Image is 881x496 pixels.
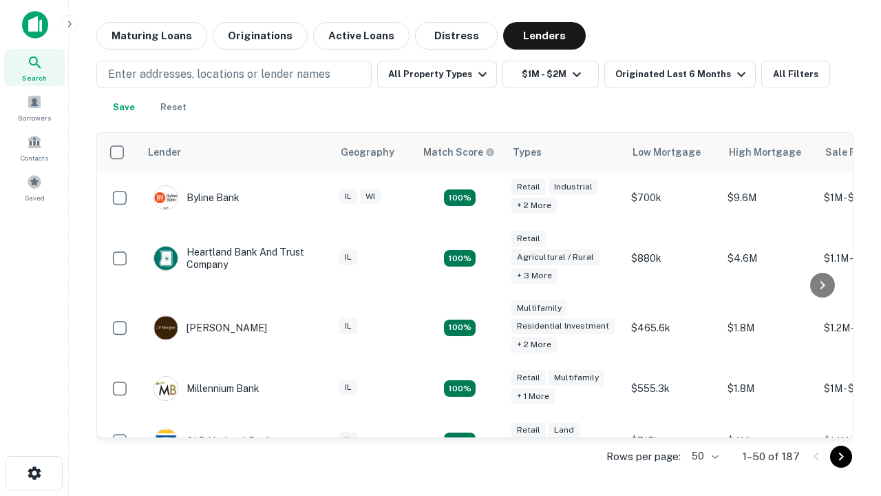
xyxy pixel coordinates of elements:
div: Low Mortgage [633,144,701,161]
img: picture [154,247,178,270]
div: Industrial [549,179,598,195]
div: IL [339,249,357,265]
div: IL [339,318,357,334]
div: Heartland Bank And Trust Company [153,246,319,271]
div: + 2 more [511,198,557,214]
button: Originated Last 6 Months [604,61,756,88]
span: Search [22,72,47,83]
div: + 1 more [511,389,555,404]
div: Originated Last 6 Months [615,66,750,83]
a: Saved [4,169,65,206]
div: Matching Properties: 27, hasApolloMatch: undefined [444,320,476,336]
div: Matching Properties: 21, hasApolloMatch: undefined [444,189,476,206]
div: Geography [341,144,394,161]
div: IL [339,432,357,448]
div: High Mortgage [729,144,801,161]
span: Saved [25,192,45,203]
th: Capitalize uses an advanced AI algorithm to match your search with the best lender. The match sco... [415,133,505,172]
div: Types [513,144,542,161]
td: $4.6M [721,224,817,293]
button: Go to next page [830,446,852,468]
a: Contacts [4,129,65,166]
button: $1M - $2M [502,61,599,88]
div: Matching Properties: 16, hasApolloMatch: undefined [444,380,476,397]
div: Multifamily [511,300,567,316]
a: Borrowers [4,89,65,126]
div: Capitalize uses an advanced AI algorithm to match your search with the best lender. The match sco... [423,145,495,160]
button: Lenders [503,22,586,50]
th: Geography [332,133,415,172]
div: Multifamily [549,370,604,386]
td: $715k [624,415,721,467]
div: Retail [511,231,546,247]
th: Types [505,133,624,172]
button: All Property Types [377,61,497,88]
div: Byline Bank [153,185,240,210]
iframe: Chat Widget [812,386,881,452]
button: Originations [213,22,308,50]
td: $700k [624,172,721,224]
td: $9.6M [721,172,817,224]
th: High Mortgage [721,133,817,172]
h6: Match Score [423,145,492,160]
button: Reset [151,94,195,121]
th: Lender [140,133,332,172]
div: Residential Investment [511,318,615,334]
div: IL [339,189,357,205]
div: Retail [511,370,546,386]
td: $465.6k [624,293,721,363]
td: $4M [721,415,817,467]
p: Enter addresses, locations or lender names [108,66,330,83]
td: $1.8M [721,293,817,363]
button: Save your search to get updates of matches that match your search criteria. [102,94,146,121]
div: Millennium Bank [153,376,259,401]
div: + 3 more [511,268,558,284]
div: IL [339,380,357,395]
div: Retail [511,179,546,195]
div: WI [360,189,381,205]
img: picture [154,429,178,453]
td: $880k [624,224,721,293]
div: + 2 more [511,337,557,353]
div: Matching Properties: 17, hasApolloMatch: undefined [444,250,476,267]
img: capitalize-icon.png [22,11,48,39]
p: 1–50 of 187 [743,448,800,465]
div: 50 [686,446,721,466]
button: Active Loans [313,22,410,50]
div: Matching Properties: 18, hasApolloMatch: undefined [444,433,476,449]
img: picture [154,316,178,340]
td: $555.3k [624,362,721,415]
button: Enter addresses, locations or lender names [96,61,372,88]
span: Borrowers [18,112,51,123]
td: $1.8M [721,362,817,415]
button: Maturing Loans [96,22,207,50]
div: Agricultural / Rural [511,249,599,265]
div: [PERSON_NAME] [153,316,267,340]
img: picture [154,186,178,209]
span: Contacts [21,152,48,163]
div: OLD National Bank [153,428,272,453]
a: Search [4,49,65,86]
p: Rows per page: [606,448,681,465]
div: Lender [148,144,181,161]
div: Retail [511,422,546,438]
img: picture [154,377,178,400]
th: Low Mortgage [624,133,721,172]
button: Distress [415,22,498,50]
div: Land [549,422,580,438]
button: All Filters [761,61,830,88]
